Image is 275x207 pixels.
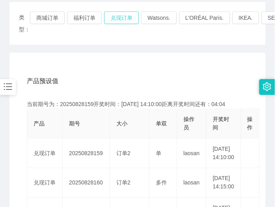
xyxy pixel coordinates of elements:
[177,168,206,198] td: laosan
[206,139,241,168] td: [DATE] 14:10:00
[206,168,241,198] td: [DATE] 14:15:00
[179,11,230,24] button: L'ORÉAL Paris.
[27,168,63,198] td: 兑现订单
[213,116,229,131] span: 开奖时间
[156,150,161,156] span: 单
[27,76,58,86] span: 产品预设值
[19,11,30,35] span: 类型：
[263,82,271,91] i: 图标: setting
[156,120,167,127] span: 单双
[247,116,253,131] span: 操作
[104,11,139,24] button: 兑现订单
[183,116,195,131] span: 操作员
[67,11,102,24] button: 福利订单
[232,11,259,24] button: IKEA.
[27,139,63,168] td: 兑现订单
[177,139,206,168] td: laosan
[3,82,13,92] i: 图标: bars
[156,180,167,186] span: 多件
[116,150,131,156] span: 订单2
[27,100,248,108] div: 当前期号为：20250828159开奖时间：[DATE] 14:10:00距离开奖时间还有：04:04
[63,168,110,198] td: 20250828160
[141,11,177,24] button: Watsons.
[30,11,65,24] button: 商城订单
[34,120,45,127] span: 产品
[116,120,127,127] span: 大小
[63,139,110,168] td: 20250828159
[69,120,80,127] span: 期号
[116,180,131,186] span: 订单2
